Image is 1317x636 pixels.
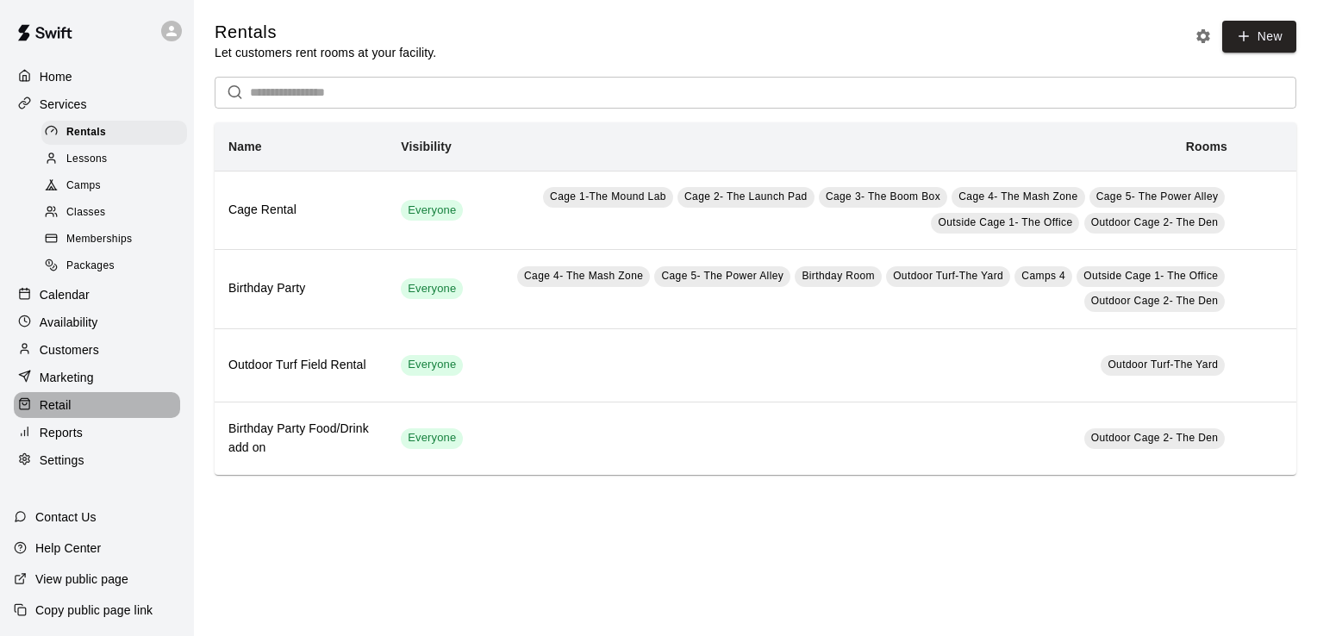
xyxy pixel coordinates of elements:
span: Birthday Room [802,270,875,282]
span: Outdoor Turf-The Yard [1108,359,1218,371]
span: Cage 4- The Mash Zone [524,270,643,282]
span: Cage 5- The Power Alley [1096,190,1219,203]
h6: Birthday Party Food/Drink add on [228,420,373,458]
a: Classes [41,200,194,227]
div: This service is visible to all of your customers [401,355,463,376]
a: Marketing [14,365,180,390]
h6: Outdoor Turf Field Rental [228,356,373,375]
a: Home [14,64,180,90]
p: View public page [35,571,128,588]
div: Lessons [41,147,187,171]
span: Outdoor Cage 2- The Den [1091,295,1219,307]
span: Everyone [401,203,463,219]
a: Settings [14,447,180,473]
h6: Cage Rental [228,201,373,220]
span: Outdoor Turf-The Yard [893,270,1003,282]
a: Calendar [14,282,180,308]
div: Camps [41,174,187,198]
span: Cage 3- The Boom Box [826,190,940,203]
span: Outside Cage 1- The Office [1083,270,1218,282]
p: Marketing [40,369,94,386]
a: Availability [14,309,180,335]
p: Reports [40,424,83,441]
div: Classes [41,201,187,225]
b: Rooms [1186,140,1227,153]
a: Lessons [41,146,194,172]
div: This service is visible to all of your customers [401,278,463,299]
span: Lessons [66,151,108,168]
p: Services [40,96,87,113]
span: Outdoor Cage 2- The Den [1091,432,1219,444]
a: Retail [14,392,180,418]
span: Cage 2- The Launch Pad [684,190,808,203]
span: Memberships [66,231,132,248]
h6: Birthday Party [228,279,373,298]
span: Camps 4 [1021,270,1065,282]
span: Classes [66,204,105,221]
div: Memberships [41,228,187,252]
p: Contact Us [35,508,97,526]
a: Packages [41,253,194,280]
p: Settings [40,452,84,469]
a: New [1222,21,1296,53]
div: Packages [41,254,187,278]
p: Retail [40,396,72,414]
button: Rental settings [1190,23,1216,49]
span: Packages [66,258,115,275]
span: Cage 4- The Mash Zone [958,190,1077,203]
span: Outdoor Cage 2- The Den [1091,216,1219,228]
h5: Rentals [215,21,436,44]
div: Rentals [41,121,187,145]
a: Camps [41,173,194,200]
p: Let customers rent rooms at your facility. [215,44,436,61]
div: This service is visible to all of your customers [401,200,463,221]
p: Calendar [40,286,90,303]
span: Everyone [401,430,463,446]
div: This service is visible to all of your customers [401,428,463,449]
p: Copy public page link [35,602,153,619]
table: simple table [215,122,1296,475]
span: Everyone [401,281,463,297]
a: Rentals [41,119,194,146]
p: Customers [40,341,99,359]
p: Home [40,68,72,85]
a: Reports [14,420,180,446]
b: Visibility [401,140,452,153]
span: Rentals [66,124,106,141]
a: Services [14,91,180,117]
span: Everyone [401,357,463,373]
a: Memberships [41,227,194,253]
p: Help Center [35,539,101,557]
span: Cage 5- The Power Alley [661,270,783,282]
a: Customers [14,337,180,363]
span: Cage 1-The Mound Lab [550,190,666,203]
p: Availability [40,314,98,331]
span: Outside Cage 1- The Office [938,216,1072,228]
span: Camps [66,178,101,195]
b: Name [228,140,262,153]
